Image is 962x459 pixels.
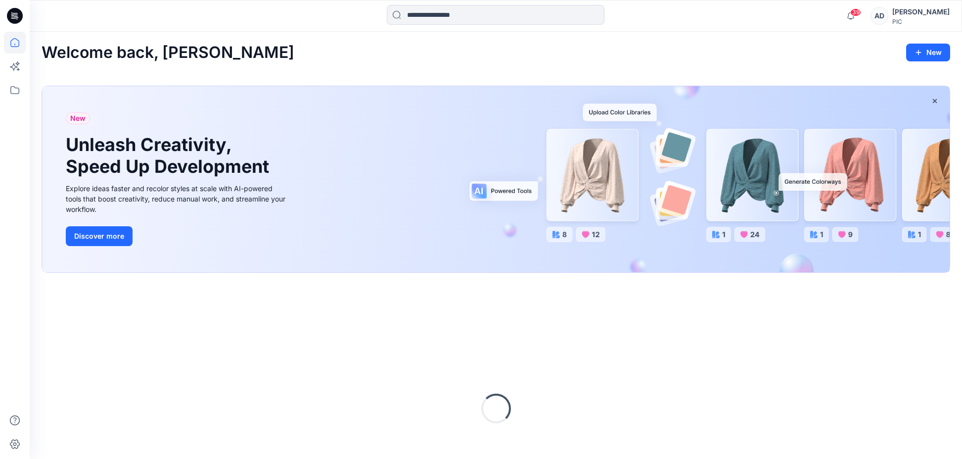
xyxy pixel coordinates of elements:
[66,134,274,177] h1: Unleash Creativity, Speed Up Development
[906,44,950,61] button: New
[850,8,861,16] span: 39
[870,7,888,25] div: AD
[70,112,86,124] span: New
[66,226,288,246] a: Discover more
[892,18,950,25] div: PIC
[892,6,950,18] div: [PERSON_NAME]
[66,183,288,214] div: Explore ideas faster and recolor styles at scale with AI-powered tools that boost creativity, red...
[42,44,294,62] h2: Welcome back, [PERSON_NAME]
[66,226,133,246] button: Discover more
